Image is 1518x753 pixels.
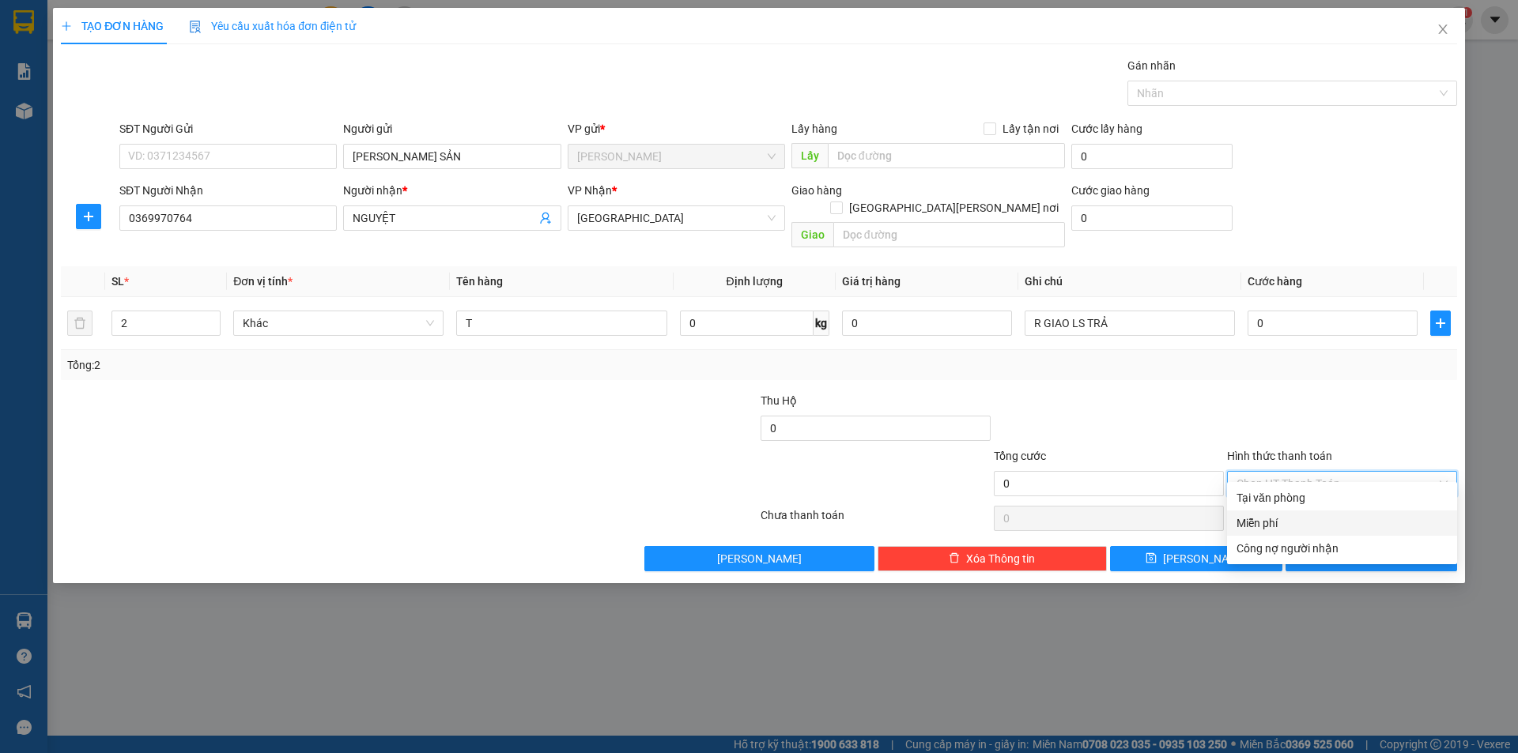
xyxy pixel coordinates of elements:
th: Ghi chú [1018,266,1241,297]
span: Tên hàng [456,275,503,288]
span: Giá trị hàng [842,275,901,288]
div: Tổng: 2 [67,356,586,374]
input: Dọc đường [828,143,1065,168]
button: Close [1421,8,1465,52]
span: Đơn vị tính [233,275,293,288]
span: Định lượng [727,275,783,288]
label: Gán nhãn [1127,59,1176,72]
span: SL [111,275,124,288]
span: TAM QUAN [577,145,776,168]
span: Lấy [791,143,828,168]
span: Khác [243,311,434,335]
div: Cước gửi hàng sẽ được ghi vào công nợ của người nhận [1227,536,1457,561]
span: user-add [539,212,552,224]
input: Cước giao hàng [1071,205,1233,231]
span: Tổng cước [994,450,1046,462]
button: delete [67,311,93,336]
div: SĐT Người Nhận [119,182,337,199]
span: TẠO ĐƠN HÀNG [61,20,164,32]
label: Hình thức thanh toán [1227,450,1332,462]
label: Cước lấy hàng [1071,122,1142,135]
span: [PERSON_NAME] [717,550,802,567]
span: plus [61,21,72,32]
button: plus [76,204,101,229]
span: Lấy tận nơi [996,120,1065,137]
div: Công nợ người nhận [1237,540,1448,557]
div: Người gửi [343,120,561,137]
span: VP Nhận [568,184,612,197]
span: [GEOGRAPHIC_DATA][PERSON_NAME] nơi [843,199,1065,216]
div: Miễn phí [1237,514,1448,532]
span: Yêu cầu xuất hóa đơn điện tử [189,20,356,32]
span: delete [949,552,960,565]
span: SÀI GÒN [577,206,776,230]
div: SĐT Người Gửi [119,120,337,137]
div: VP gửi [568,120,785,137]
button: deleteXóa Thông tin [878,546,1108,571]
input: 0 [842,311,1012,336]
button: save[PERSON_NAME] [1110,546,1282,571]
span: close [1437,23,1449,36]
div: Người nhận [343,182,561,199]
input: Cước lấy hàng [1071,144,1233,169]
span: Giao hàng [791,184,842,197]
span: Thu Hộ [761,394,797,407]
span: Cước hàng [1248,275,1302,288]
button: plus [1430,311,1451,336]
span: save [1146,552,1157,565]
span: Xóa Thông tin [966,550,1035,567]
span: plus [77,210,100,223]
span: Lấy hàng [791,122,837,135]
input: Ghi Chú [1025,311,1235,336]
input: VD: Bàn, Ghế [456,311,666,336]
button: [PERSON_NAME] [644,546,874,571]
div: Tại văn phòng [1237,489,1448,506]
span: plus [1431,317,1450,329]
label: Cước giao hàng [1071,184,1150,197]
span: [PERSON_NAME] [1163,550,1248,567]
span: Giao [791,222,833,247]
img: icon [189,21,202,33]
div: Chưa thanh toán [759,506,992,534]
span: kg [814,311,829,336]
input: Dọc đường [833,222,1065,247]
